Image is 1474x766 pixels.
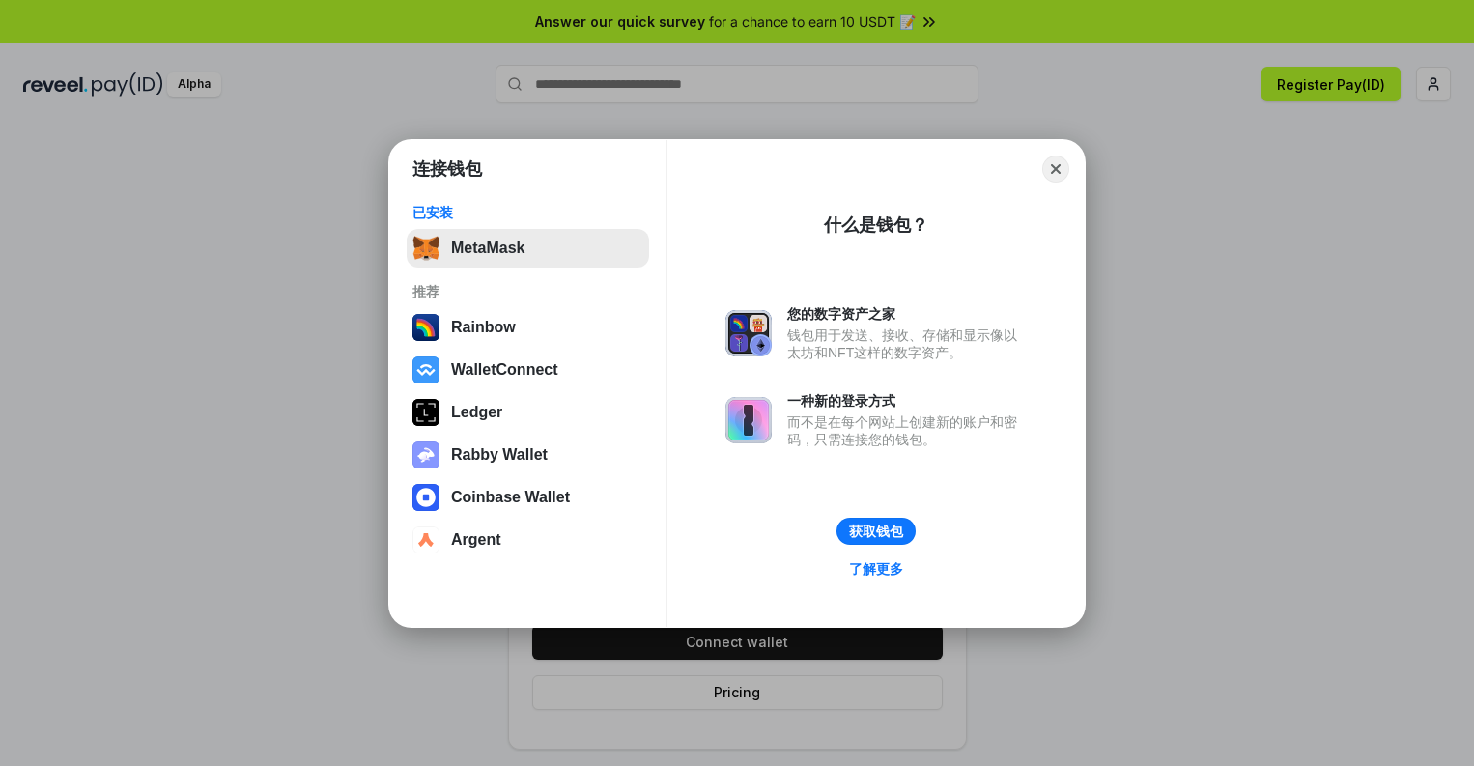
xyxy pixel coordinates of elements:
div: Argent [451,531,501,549]
div: 获取钱包 [849,523,903,540]
img: svg+xml,%3Csvg%20width%3D%2228%22%20height%3D%2228%22%20viewBox%3D%220%200%2028%2028%22%20fill%3D... [412,484,439,511]
button: 获取钱包 [836,518,916,545]
img: svg+xml,%3Csvg%20xmlns%3D%22http%3A%2F%2Fwww.w3.org%2F2000%2Fsvg%22%20width%3D%2228%22%20height%3... [412,399,439,426]
div: 推荐 [412,283,643,300]
button: Rainbow [407,308,649,347]
button: Rabby Wallet [407,436,649,474]
button: Coinbase Wallet [407,478,649,517]
button: Close [1042,156,1069,183]
div: Ledger [451,404,502,421]
h1: 连接钱包 [412,157,482,181]
div: Rabby Wallet [451,446,548,464]
img: svg+xml,%3Csvg%20xmlns%3D%22http%3A%2F%2Fwww.w3.org%2F2000%2Fsvg%22%20fill%3D%22none%22%20viewBox... [412,441,439,468]
div: 了解更多 [849,560,903,578]
img: svg+xml,%3Csvg%20width%3D%22120%22%20height%3D%22120%22%20viewBox%3D%220%200%20120%20120%22%20fil... [412,314,439,341]
a: 了解更多 [837,556,915,582]
button: Argent [407,521,649,559]
div: 钱包用于发送、接收、存储和显示像以太坊和NFT这样的数字资产。 [787,326,1027,361]
div: 而不是在每个网站上创建新的账户和密码，只需连接您的钱包。 [787,413,1027,448]
div: 已安装 [412,204,643,221]
img: svg+xml,%3Csvg%20width%3D%2228%22%20height%3D%2228%22%20viewBox%3D%220%200%2028%2028%22%20fill%3D... [412,356,439,383]
div: 您的数字资产之家 [787,305,1027,323]
img: svg+xml,%3Csvg%20xmlns%3D%22http%3A%2F%2Fwww.w3.org%2F2000%2Fsvg%22%20fill%3D%22none%22%20viewBox... [725,397,772,443]
div: MetaMask [451,240,524,257]
div: Coinbase Wallet [451,489,570,506]
button: Ledger [407,393,649,432]
div: 一种新的登录方式 [787,392,1027,410]
img: svg+xml,%3Csvg%20xmlns%3D%22http%3A%2F%2Fwww.w3.org%2F2000%2Fsvg%22%20fill%3D%22none%22%20viewBox... [725,310,772,356]
button: MetaMask [407,229,649,268]
button: WalletConnect [407,351,649,389]
div: 什么是钱包？ [824,213,928,237]
div: WalletConnect [451,361,558,379]
div: Rainbow [451,319,516,336]
img: svg+xml,%3Csvg%20width%3D%2228%22%20height%3D%2228%22%20viewBox%3D%220%200%2028%2028%22%20fill%3D... [412,526,439,553]
img: svg+xml,%3Csvg%20fill%3D%22none%22%20height%3D%2233%22%20viewBox%3D%220%200%2035%2033%22%20width%... [412,235,439,262]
